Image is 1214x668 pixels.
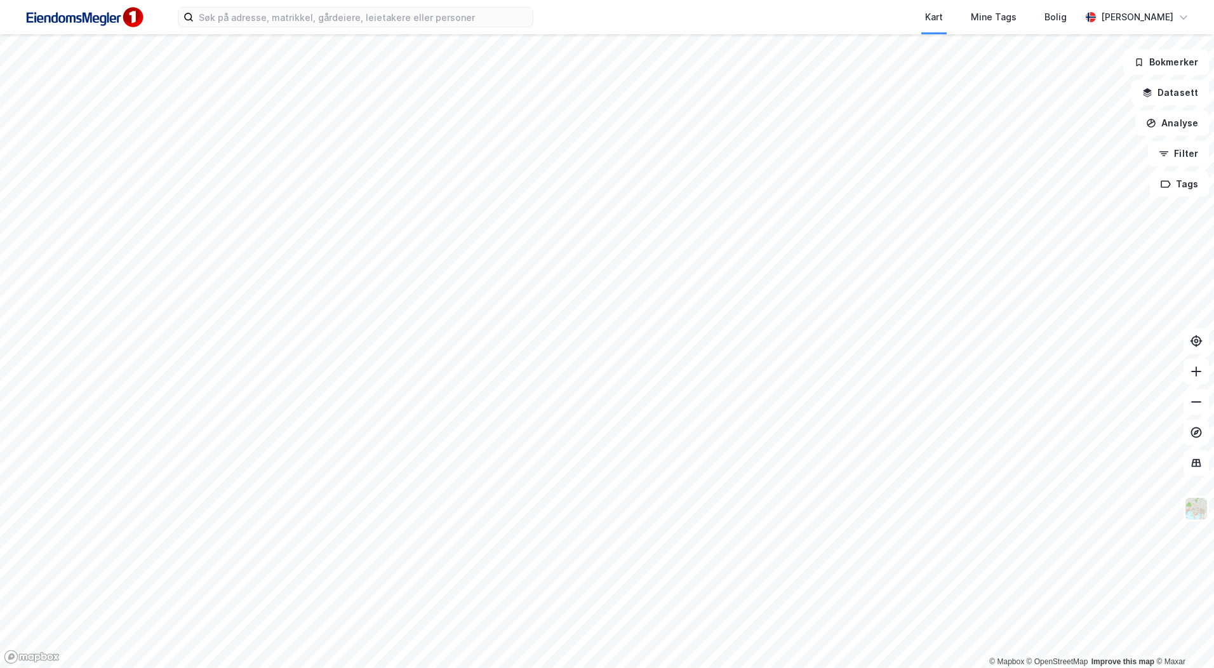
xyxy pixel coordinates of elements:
[989,657,1024,666] a: Mapbox
[925,10,943,25] div: Kart
[1131,80,1209,105] button: Datasett
[1044,10,1067,25] div: Bolig
[1027,657,1088,666] a: OpenStreetMap
[1151,607,1214,668] div: Kontrollprogram for chat
[1123,50,1209,75] button: Bokmerker
[1091,657,1154,666] a: Improve this map
[20,3,147,32] img: F4PB6Px+NJ5v8B7XTbfpPpyloAAAAASUVORK5CYII=
[194,8,533,27] input: Søk på adresse, matrikkel, gårdeiere, leietakere eller personer
[971,10,1017,25] div: Mine Tags
[1151,607,1214,668] iframe: Chat Widget
[1135,110,1209,136] button: Analyse
[1101,10,1173,25] div: [PERSON_NAME]
[1150,171,1209,197] button: Tags
[1148,141,1209,166] button: Filter
[4,650,60,664] a: Mapbox homepage
[1184,497,1208,521] img: Z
